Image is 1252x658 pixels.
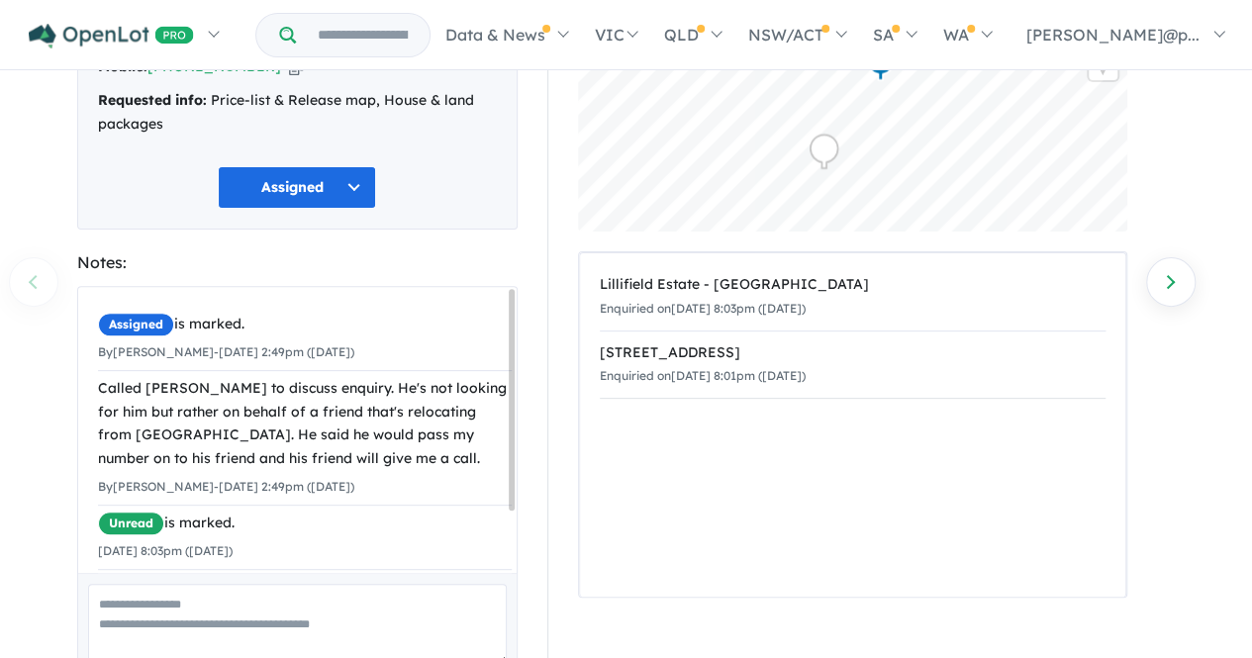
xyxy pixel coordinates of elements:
div: Notes: [77,249,518,276]
a: [STREET_ADDRESS]Enquiried on[DATE] 8:01pm ([DATE]) [600,330,1106,400]
strong: Requested info: [98,91,207,109]
small: Enquiried on [DATE] 8:03pm ([DATE]) [600,301,806,316]
img: Openlot PRO Logo White [29,24,194,48]
a: Lillifield Estate - [GEOGRAPHIC_DATA]Enquiried on[DATE] 8:03pm ([DATE]) [600,263,1106,331]
small: By [PERSON_NAME] - [DATE] 2:49pm ([DATE]) [98,344,354,359]
button: Assigned [218,166,376,209]
div: [STREET_ADDRESS] [600,341,1106,365]
small: By [PERSON_NAME] - [DATE] 2:49pm ([DATE]) [98,479,354,494]
div: Price-list & Release map, House & land packages [98,89,497,137]
span: Assigned [98,313,174,336]
span: Unread [98,512,164,535]
div: is marked. [98,313,512,336]
span: [PERSON_NAME]@p... [1026,25,1200,45]
small: Enquiried on [DATE] 8:01pm ([DATE]) [600,368,806,383]
input: Try estate name, suburb, builder or developer [300,14,426,56]
div: Called [PERSON_NAME] to discuss enquiry. He's not looking for him but rather on behalf of a frien... [98,377,512,471]
div: Lillifield Estate - [GEOGRAPHIC_DATA] [600,273,1106,297]
div: is marked. [98,512,512,535]
small: [DATE] 8:03pm ([DATE]) [98,543,233,558]
div: Map marker [809,134,838,170]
